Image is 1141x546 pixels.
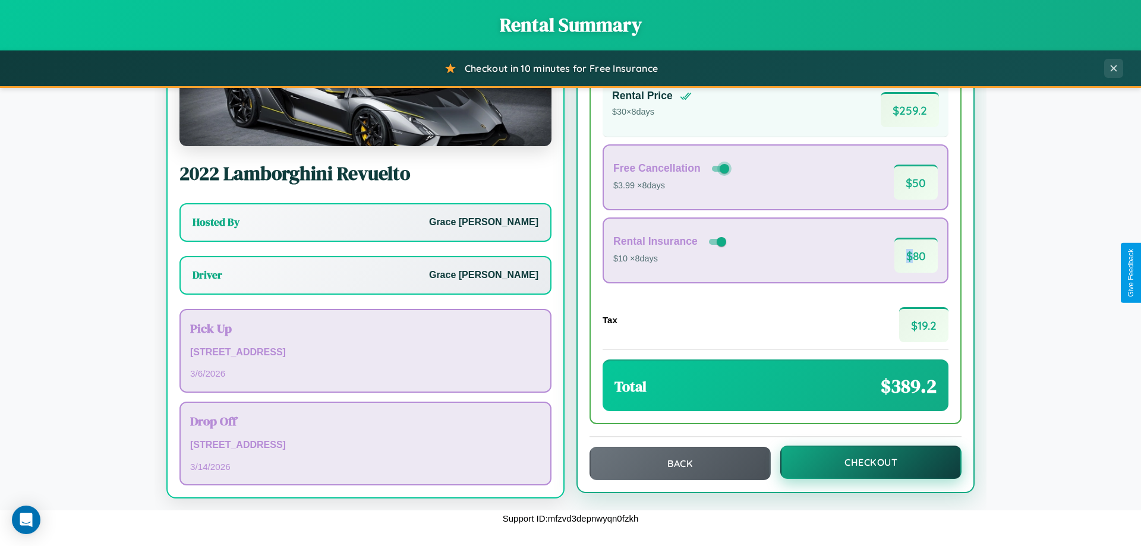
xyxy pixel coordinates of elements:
p: 3 / 14 / 2026 [190,459,541,475]
h1: Rental Summary [12,12,1129,38]
h2: 2022 Lamborghini Revuelto [179,160,551,187]
p: Support ID: mfzvd3depnwyqn0fzkh [503,510,638,526]
h3: Hosted By [193,215,239,229]
p: 3 / 6 / 2026 [190,365,541,381]
h3: Drop Off [190,412,541,430]
h4: Tax [603,315,617,325]
p: $3.99 × 8 days [613,178,732,194]
p: Grace [PERSON_NAME] [429,267,538,284]
span: Checkout in 10 minutes for Free Insurance [465,62,658,74]
p: [STREET_ADDRESS] [190,437,541,454]
span: $ 80 [894,238,938,273]
button: Back [590,447,771,480]
p: $ 30 × 8 days [612,105,692,120]
button: Checkout [780,446,962,479]
span: $ 389.2 [881,373,937,399]
h4: Rental Price [612,90,673,102]
span: $ 50 [894,165,938,200]
div: Give Feedback [1127,249,1135,297]
h4: Free Cancellation [613,162,701,175]
h3: Pick Up [190,320,541,337]
p: Grace [PERSON_NAME] [429,214,538,231]
span: $ 259.2 [881,92,939,127]
h3: Total [614,377,647,396]
p: $10 × 8 days [613,251,729,267]
h4: Rental Insurance [613,235,698,248]
span: $ 19.2 [899,307,948,342]
div: Open Intercom Messenger [12,506,40,534]
h3: Driver [193,268,222,282]
p: [STREET_ADDRESS] [190,344,541,361]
